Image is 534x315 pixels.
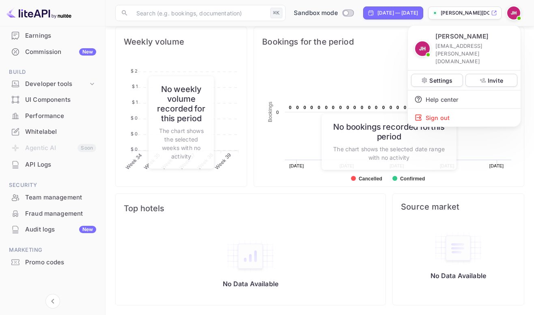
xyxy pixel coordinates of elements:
[408,109,521,126] div: Sign out
[488,76,503,85] p: Invite
[429,76,452,85] p: Settings
[435,42,514,66] p: [EMAIL_ADDRESS][PERSON_NAME][DOMAIN_NAME]
[435,32,489,41] p: [PERSON_NAME]
[415,41,430,56] img: Jemal Hargett
[408,90,521,108] div: Help center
